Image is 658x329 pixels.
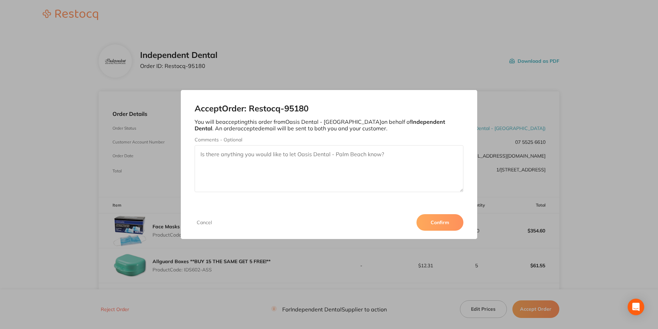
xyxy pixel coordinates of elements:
label: Comments - Optional [195,137,463,142]
div: Open Intercom Messenger [628,299,644,315]
h2: Accept Order: Restocq- 95180 [195,104,463,113]
p: You will be accepting this order from Oasis Dental - [GEOGRAPHIC_DATA] on behalf of . An order ac... [195,119,463,131]
button: Confirm [416,214,463,231]
button: Cancel [195,219,214,226]
b: Independent Dental [195,118,445,131]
